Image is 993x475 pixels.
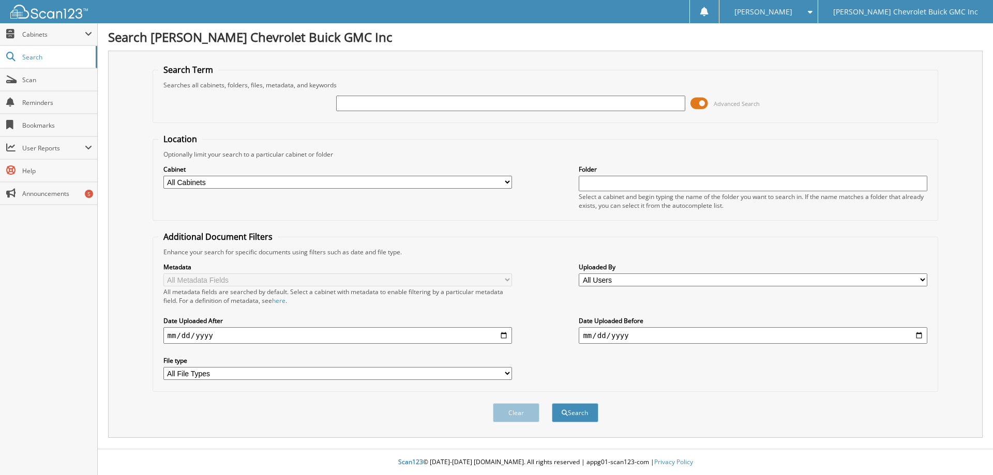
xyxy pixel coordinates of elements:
span: Scan [22,75,92,84]
span: Cabinets [22,30,85,39]
input: start [163,327,512,344]
label: Date Uploaded Before [579,316,927,325]
span: Help [22,166,92,175]
div: 5 [85,190,93,198]
a: here [272,296,285,305]
span: Scan123 [398,457,423,466]
label: Date Uploaded After [163,316,512,325]
label: File type [163,356,512,365]
span: [PERSON_NAME] [734,9,792,15]
label: Metadata [163,263,512,271]
div: Enhance your search for specific documents using filters such as date and file type. [158,248,933,256]
img: scan123-logo-white.svg [10,5,88,19]
legend: Additional Document Filters [158,231,278,242]
legend: Location [158,133,202,145]
h1: Search [PERSON_NAME] Chevrolet Buick GMC Inc [108,28,983,45]
div: Select a cabinet and begin typing the name of the folder you want to search in. If the name match... [579,192,927,210]
a: Privacy Policy [654,457,693,466]
input: end [579,327,927,344]
span: [PERSON_NAME] Chevrolet Buick GMC Inc [833,9,978,15]
div: Searches all cabinets, folders, files, metadata, and keywords [158,81,933,89]
button: Clear [493,403,539,422]
span: Announcements [22,189,92,198]
span: User Reports [22,144,85,152]
div: Optionally limit your search to a particular cabinet or folder [158,150,933,159]
button: Search [552,403,598,422]
span: Search [22,53,91,62]
label: Uploaded By [579,263,927,271]
label: Cabinet [163,165,512,174]
div: All metadata fields are searched by default. Select a cabinet with metadata to enable filtering b... [163,287,512,305]
span: Reminders [22,98,92,107]
span: Advanced Search [714,100,760,108]
div: © [DATE]-[DATE] [DOMAIN_NAME]. All rights reserved | appg01-scan123-com | [98,450,993,475]
span: Bookmarks [22,121,92,130]
label: Folder [579,165,927,174]
legend: Search Term [158,64,218,75]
